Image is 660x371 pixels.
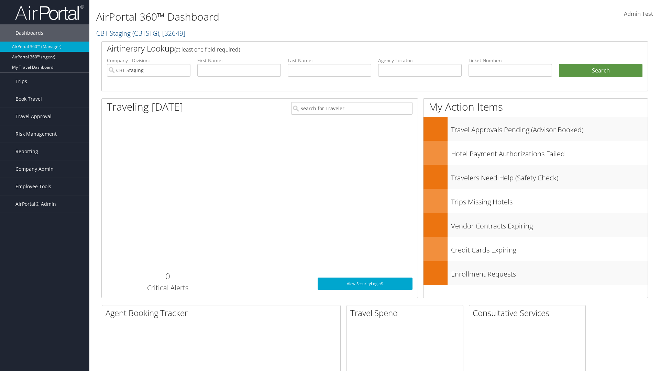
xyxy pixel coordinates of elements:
span: Employee Tools [15,178,51,195]
h3: Travelers Need Help (Safety Check) [451,170,648,183]
a: Trips Missing Hotels [423,189,648,213]
h3: Hotel Payment Authorizations Failed [451,146,648,159]
label: Agency Locator: [378,57,462,64]
h3: Trips Missing Hotels [451,194,648,207]
h2: 0 [107,270,228,282]
a: Admin Test [624,3,653,25]
a: Vendor Contracts Expiring [423,213,648,237]
span: Reporting [15,143,38,160]
span: Admin Test [624,10,653,18]
a: Travelers Need Help (Safety Check) [423,165,648,189]
span: Dashboards [15,24,43,42]
button: Search [559,64,642,78]
a: Hotel Payment Authorizations Failed [423,141,648,165]
span: Book Travel [15,90,42,108]
h3: Enrollment Requests [451,266,648,279]
span: AirPortal® Admin [15,195,56,213]
label: Last Name: [288,57,371,64]
span: Risk Management [15,125,57,143]
h2: Agent Booking Tracker [106,307,340,319]
h2: Airtinerary Lookup [107,43,597,54]
span: Company Admin [15,160,54,178]
span: ( CBTSTG ) [132,29,159,38]
input: Search for Traveler [291,102,412,115]
h1: AirPortal 360™ Dashboard [96,10,467,24]
a: Credit Cards Expiring [423,237,648,261]
label: Company - Division: [107,57,190,64]
span: (at least one field required) [174,46,240,53]
h3: Travel Approvals Pending (Advisor Booked) [451,122,648,135]
a: Enrollment Requests [423,261,648,285]
a: View SecurityLogic® [318,278,412,290]
span: , [ 32649 ] [159,29,185,38]
span: Travel Approval [15,108,52,125]
h1: Traveling [DATE] [107,100,183,114]
span: Trips [15,73,27,90]
label: First Name: [197,57,281,64]
h2: Travel Spend [350,307,463,319]
h3: Vendor Contracts Expiring [451,218,648,231]
h2: Consultative Services [473,307,585,319]
label: Ticket Number: [469,57,552,64]
img: airportal-logo.png [15,4,84,21]
h3: Credit Cards Expiring [451,242,648,255]
h3: Critical Alerts [107,283,228,293]
h1: My Action Items [423,100,648,114]
a: CBT Staging [96,29,185,38]
a: Travel Approvals Pending (Advisor Booked) [423,117,648,141]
